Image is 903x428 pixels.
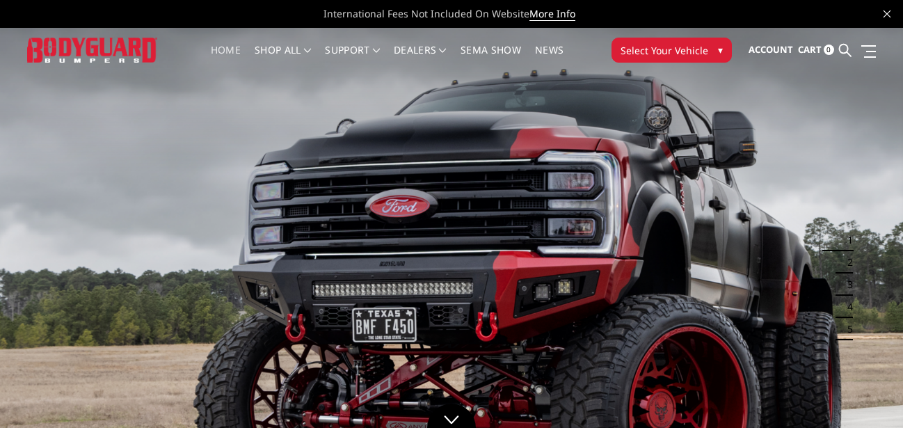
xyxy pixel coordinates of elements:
[325,45,380,72] a: Support
[27,38,157,63] img: BODYGUARD BUMPERS
[612,38,732,63] button: Select Your Vehicle
[839,251,853,274] button: 2 of 5
[839,318,853,340] button: 5 of 5
[824,45,834,55] span: 0
[839,296,853,318] button: 4 of 5
[718,42,723,57] span: ▾
[461,45,521,72] a: SEMA Show
[621,43,708,58] span: Select Your Vehicle
[535,45,564,72] a: News
[529,7,575,21] a: More Info
[839,274,853,296] button: 3 of 5
[211,45,241,72] a: Home
[798,43,822,56] span: Cart
[839,229,853,251] button: 1 of 5
[749,43,793,56] span: Account
[255,45,311,72] a: shop all
[749,31,793,69] a: Account
[394,45,447,72] a: Dealers
[798,31,834,69] a: Cart 0
[427,404,476,428] a: Click to Down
